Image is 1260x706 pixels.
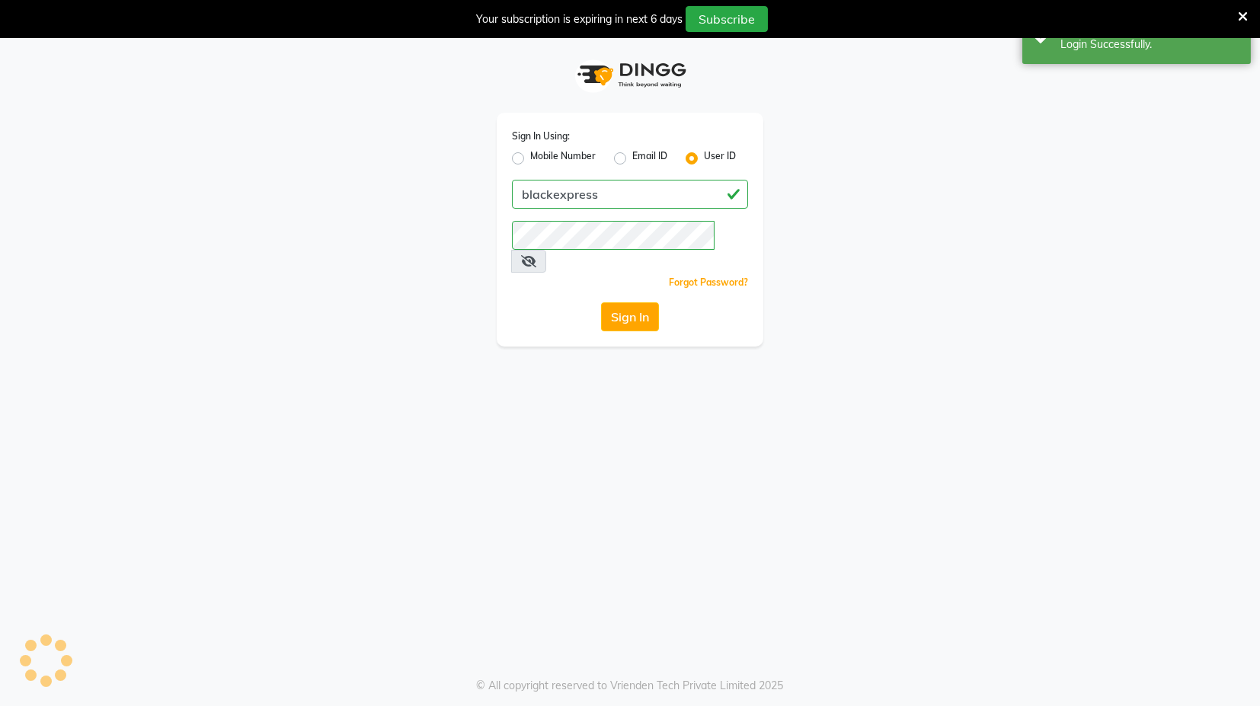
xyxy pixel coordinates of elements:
[601,302,659,331] button: Sign In
[669,276,748,288] a: Forgot Password?
[512,180,748,209] input: Username
[704,149,736,168] label: User ID
[686,6,768,32] button: Subscribe
[1060,37,1239,53] div: Login Successfully.
[512,129,570,143] label: Sign In Using:
[476,11,683,27] div: Your subscription is expiring in next 6 days
[632,149,667,168] label: Email ID
[512,221,715,250] input: Username
[569,53,691,97] img: logo1.svg
[530,149,596,168] label: Mobile Number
